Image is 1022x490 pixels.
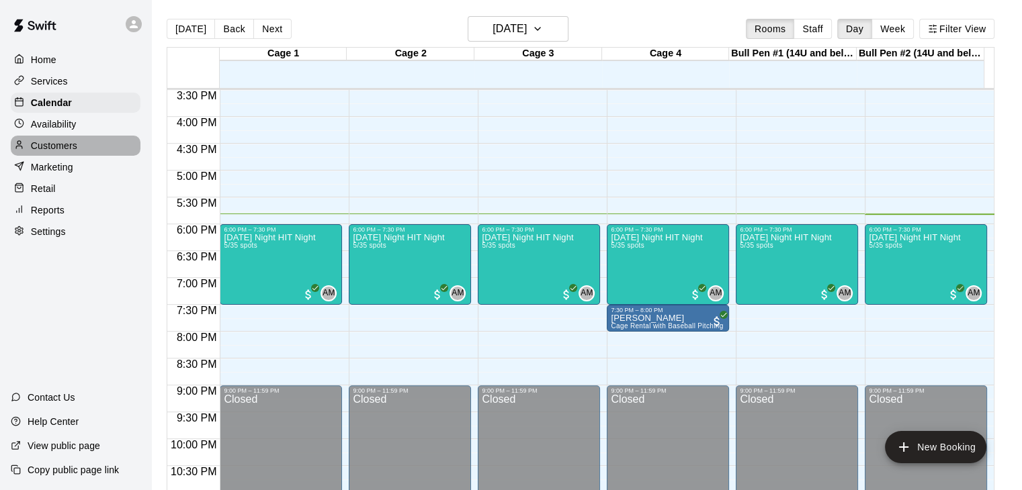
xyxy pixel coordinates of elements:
[11,114,140,134] a: Availability
[323,287,335,300] span: AM
[353,387,467,394] div: 9:00 PM – 11:59 PM
[173,305,220,316] span: 7:30 PM
[28,415,79,428] p: Help Center
[919,19,994,39] button: Filter View
[220,224,342,305] div: 6:00 PM – 7:30 PM: Friday Night HIT Night
[713,285,724,301] span: Andrew May
[869,387,983,394] div: 9:00 PM – 11:59 PM
[11,93,140,113] div: Calendar
[173,117,220,128] span: 4:00 PM
[581,287,593,300] span: AM
[736,224,858,305] div: 6:00 PM – 7:30 PM: Friday Night HIT Night
[966,285,982,301] div: Andrew May
[607,224,729,305] div: 6:00 PM – 7:30 PM: Friday Night HIT Night
[729,48,857,60] div: Bull Pen #1 (14U and below)
[349,224,471,305] div: 6:00 PM – 7:30 PM: Friday Night HIT Night
[173,251,220,262] span: 6:30 PM
[11,179,140,199] a: Retail
[837,285,853,301] div: Andrew May
[31,139,77,152] p: Customers
[31,96,72,109] p: Calendar
[971,285,982,301] span: Andrew May
[607,305,729,332] div: 7:30 PM – 8:00 PM: Aaron Lomas
[611,226,725,233] div: 6:00 PM – 7:30 PM
[11,222,140,242] div: Settings
[602,48,730,60] div: Cage 4
[173,197,220,209] span: 5:30 PM
[452,287,464,300] span: AM
[708,285,724,301] div: Andrew May
[31,160,73,174] p: Marketing
[173,332,220,343] span: 8:00 PM
[11,157,140,177] a: Marketing
[28,439,100,452] p: View public page
[689,288,702,301] span: All customers have paid
[173,170,220,182] span: 5:00 PM
[560,288,573,301] span: All customers have paid
[871,19,914,39] button: Week
[31,117,77,131] p: Availability
[842,285,853,301] span: Andrew May
[353,242,386,249] span: 5/35 spots filled
[167,439,220,450] span: 10:00 PM
[794,19,832,39] button: Staff
[173,90,220,101] span: 3:30 PM
[31,53,56,66] p: Home
[167,466,220,477] span: 10:30 PM
[740,242,773,249] span: 5/35 spots filled
[347,48,474,60] div: Cage 2
[28,391,75,404] p: Contact Us
[474,48,602,60] div: Cage 3
[710,315,724,328] span: All customers have paid
[224,387,338,394] div: 9:00 PM – 11:59 PM
[482,387,596,394] div: 9:00 PM – 11:59 PM
[11,200,140,220] a: Reports
[31,225,66,238] p: Settings
[173,144,220,155] span: 4:30 PM
[224,242,257,249] span: 5/35 spots filled
[710,287,722,300] span: AM
[224,226,338,233] div: 6:00 PM – 7:30 PM
[173,224,220,236] span: 6:00 PM
[865,224,987,305] div: 6:00 PM – 7:30 PM: Friday Night HIT Night
[455,285,466,301] span: Andrew May
[11,71,140,91] a: Services
[450,285,466,301] div: Andrew May
[869,226,983,233] div: 6:00 PM – 7:30 PM
[31,75,68,88] p: Services
[11,50,140,70] a: Home
[321,285,337,301] div: Andrew May
[302,288,315,301] span: All customers have paid
[28,463,119,477] p: Copy public page link
[740,226,854,233] div: 6:00 PM – 7:30 PM
[857,48,984,60] div: Bull Pen #2 (14U and below)
[968,287,980,300] span: AM
[837,19,872,39] button: Day
[740,387,854,394] div: 9:00 PM – 11:59 PM
[173,358,220,370] span: 8:30 PM
[11,136,140,156] a: Customers
[214,19,254,39] button: Back
[326,285,337,301] span: Andrew May
[611,322,752,330] span: Cage Rental with Baseball Pitching Machine
[220,48,347,60] div: Cage 1
[173,412,220,424] span: 9:30 PM
[31,203,65,217] p: Reports
[947,288,960,301] span: All customers have paid
[431,288,444,301] span: All customers have paid
[478,224,600,305] div: 6:00 PM – 7:30 PM: Friday Night HIT Night
[818,288,831,301] span: All customers have paid
[493,19,527,38] h6: [DATE]
[31,182,56,195] p: Retail
[869,242,902,249] span: 5/35 spots filled
[253,19,291,39] button: Next
[468,16,568,42] button: [DATE]
[611,242,644,249] span: 5/35 spots filled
